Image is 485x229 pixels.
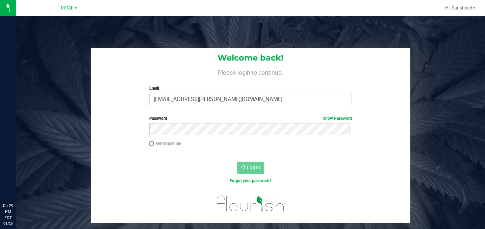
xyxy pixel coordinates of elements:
button: Log In [237,162,264,174]
span: Retail [61,5,74,11]
label: Email [149,85,352,91]
p: 05:29 PM EDT [3,203,13,221]
h1: Welcome back! [91,53,410,62]
p: 08/26 [3,221,13,226]
span: Hi, Sunshine! [445,5,472,10]
label: Remember me [149,140,181,146]
a: Forgot your password? [230,178,272,183]
h4: Please login to continue. [91,68,410,76]
span: Password [149,116,167,121]
a: Show Password [323,116,352,121]
img: flourish_logo.svg [211,191,290,216]
input: Remember me [149,141,154,146]
span: Log In [247,165,260,170]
